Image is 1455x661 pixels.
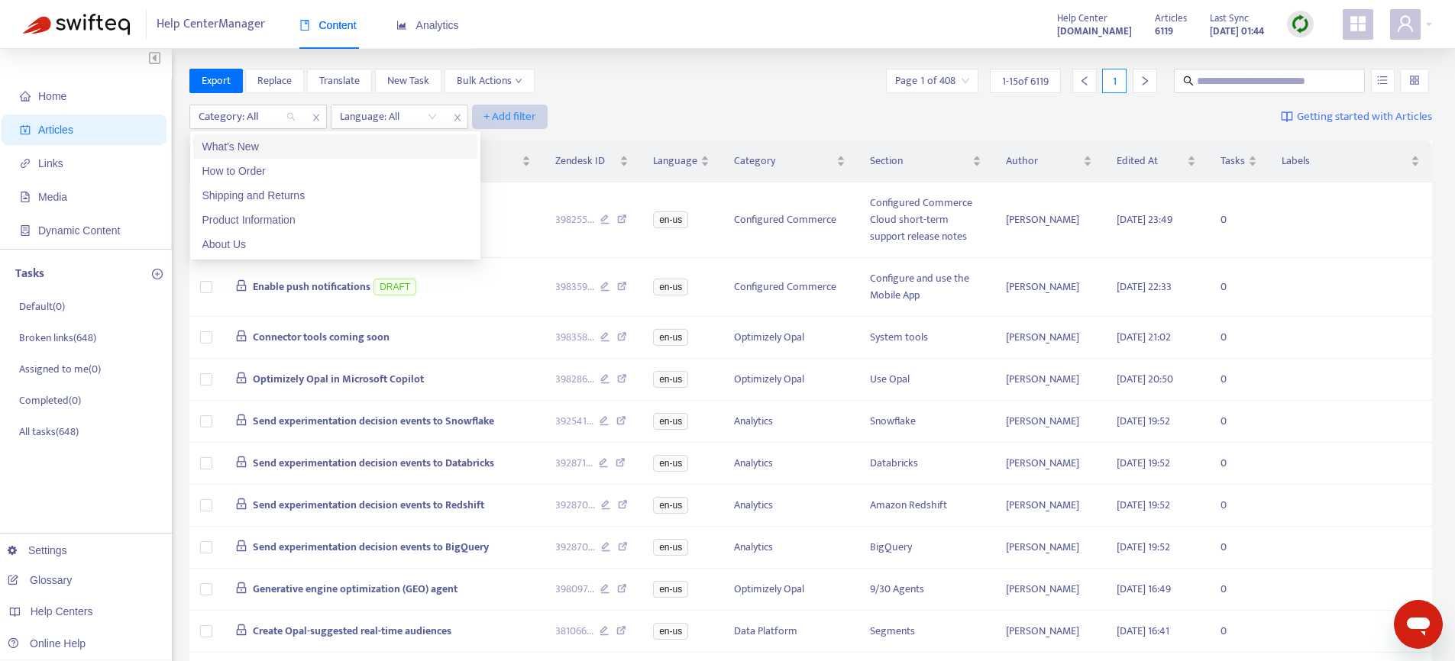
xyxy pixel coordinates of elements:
[653,153,697,169] span: Language
[1208,611,1269,653] td: 0
[396,20,407,31] span: area-chart
[1282,153,1408,169] span: Labels
[193,232,477,256] div: About Us
[202,211,468,228] div: Product Information
[306,108,326,127] span: close
[722,317,858,359] td: Optimizely Opal
[483,108,536,126] span: + Add filter
[193,134,477,159] div: What's New
[193,159,477,183] div: How to Order
[555,211,594,228] span: 398255 ...
[202,236,468,253] div: About Us
[858,401,993,443] td: Snowflake
[858,182,993,258] td: Configured Commerce Cloud short-term support release notes
[1102,69,1127,93] div: 1
[253,622,451,640] span: Create Opal-suggested real-time audiences
[253,370,424,388] span: Optimizely Opal in Microsoft Copilot
[1155,10,1187,27] span: Articles
[994,359,1104,401] td: [PERSON_NAME]
[1208,443,1269,485] td: 0
[1208,569,1269,611] td: 0
[1183,76,1194,86] span: search
[994,317,1104,359] td: [PERSON_NAME]
[1006,153,1080,169] span: Author
[858,359,993,401] td: Use Opal
[994,485,1104,527] td: [PERSON_NAME]
[1117,278,1172,295] span: [DATE] 22:33
[235,540,247,552] span: lock
[1057,22,1132,40] a: [DOMAIN_NAME]
[253,538,489,556] span: Send experimentation decision events to BigQuery
[235,279,247,292] span: lock
[253,412,494,430] span: Send experimentation decision events to Snowflake
[858,485,993,527] td: Amazon Redshift
[257,73,292,89] span: Replace
[1396,15,1415,33] span: user
[20,124,31,135] span: account-book
[1221,153,1245,169] span: Tasks
[1208,317,1269,359] td: 0
[653,211,688,228] span: en-us
[1269,140,1432,182] th: Labels
[858,140,993,182] th: Section
[653,539,688,556] span: en-us
[722,611,858,653] td: Data Platform
[1117,622,1169,640] span: [DATE] 16:41
[653,371,688,388] span: en-us
[8,544,67,556] a: Settings
[1349,15,1367,33] span: appstore
[1117,412,1170,430] span: [DATE] 19:52
[245,69,304,93] button: Replace
[19,298,65,314] p: Default ( 0 )
[253,580,458,598] span: Generative engine optimization (GEO) agent
[994,611,1104,653] td: [PERSON_NAME]
[235,498,247,510] span: lock
[1210,10,1249,27] span: Last Sync
[555,329,594,346] span: 398358 ...
[1281,105,1432,129] a: Getting started with Articles
[1117,454,1170,472] span: [DATE] 19:52
[994,258,1104,317] td: [PERSON_NAME]
[858,611,993,653] td: Segments
[1117,496,1170,514] span: [DATE] 19:52
[19,392,81,408] p: Completed ( 0 )
[1291,15,1310,34] img: sync.dc5367851b00ba804db3.png
[31,605,93,617] span: Help Centers
[722,140,858,182] th: Category
[375,69,441,93] button: New Task
[994,401,1104,443] td: [PERSON_NAME]
[722,485,858,527] td: Analytics
[1117,211,1172,228] span: [DATE] 23:49
[722,569,858,611] td: Optimizely Opal
[994,182,1104,258] td: [PERSON_NAME]
[994,569,1104,611] td: [PERSON_NAME]
[653,413,688,430] span: en-us
[722,527,858,569] td: Analytics
[38,157,63,169] span: Links
[38,90,66,102] span: Home
[253,454,494,472] span: Send experimentation decision events to Databricks
[299,19,357,31] span: Content
[19,424,79,440] p: All tasks ( 648 )
[235,624,247,636] span: lock
[202,138,468,155] div: What's New
[235,372,247,384] span: lock
[858,443,993,485] td: Databricks
[1117,370,1173,388] span: [DATE] 20:50
[38,224,120,237] span: Dynamic Content
[1208,258,1269,317] td: 0
[253,278,370,295] span: Enable push notifications
[1208,182,1269,258] td: 0
[653,329,688,346] span: en-us
[1002,73,1049,89] span: 1 - 15 of 6119
[253,496,484,514] span: Send experimentation decision events to Redshift
[202,187,468,204] div: Shipping and Returns
[653,455,688,472] span: en-us
[722,443,858,485] td: Analytics
[20,225,31,236] span: container
[1140,76,1150,86] span: right
[202,73,231,89] span: Export
[722,401,858,443] td: Analytics
[555,581,594,598] span: 398097 ...
[555,371,594,388] span: 398286 ...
